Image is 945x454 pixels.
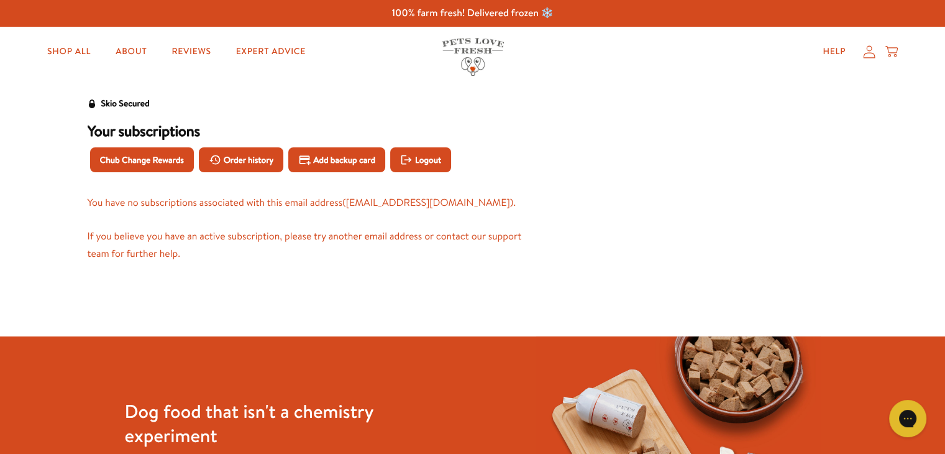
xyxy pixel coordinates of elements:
svg: Security [88,100,96,108]
img: Pets Love Fresh [442,38,504,76]
a: Reviews [162,39,221,64]
span: Add backup card [313,153,375,167]
button: Chub Change Rewards [90,147,194,172]
div: You have no subscriptions associated with this email address ([EMAIL_ADDRESS][DOMAIN_NAME]) . If ... [88,195,531,262]
a: Shop All [37,39,101,64]
a: Skio Secured [88,96,150,121]
h3: Your subscriptions [88,121,531,140]
span: Chub Change Rewards [100,153,184,167]
div: Skio Secured [101,96,150,111]
button: Logout [390,147,451,172]
a: Expert Advice [226,39,316,64]
span: Order history [224,153,274,167]
a: Help [813,39,856,64]
span: Logout [415,153,441,167]
h3: Dog food that isn't a chemistry experiment [125,399,409,448]
a: About [106,39,157,64]
button: Add backup card [288,147,385,172]
button: Order history [199,147,284,172]
iframe: Gorgias live chat messenger [883,396,933,442]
